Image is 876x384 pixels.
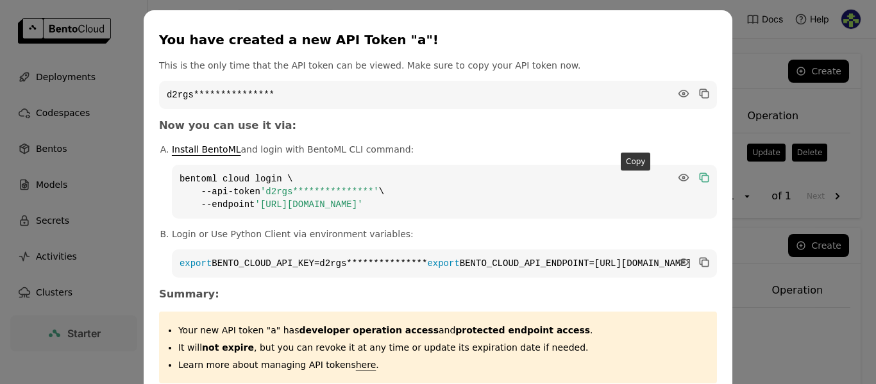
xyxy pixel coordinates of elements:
p: Login or Use Python Client via environment variables: [172,228,717,240]
code: BENTO_CLOUD_API_KEY=d2rgs*************** BENTO_CLOUD_API_ENDPOINT=[URL][DOMAIN_NAME] [172,249,717,278]
p: This is the only time that the API token can be viewed. Make sure to copy your API token now. [159,59,717,72]
a: here [356,360,376,370]
h3: Summary: [159,288,717,301]
p: Your new API token "a" has . [178,324,707,337]
strong: not expire [202,342,254,353]
code: bentoml cloud login \ --api-token \ --endpoint [172,165,717,219]
p: and login with BentoML CLI command: [172,143,717,156]
span: and [299,325,590,335]
div: You have created a new API Token "a"! [159,31,712,49]
strong: protected endpoint access [455,325,590,335]
div: Copy [621,153,650,171]
span: '[URL][DOMAIN_NAME]' [255,199,363,210]
p: Learn more about managing API tokens . [178,358,707,371]
strong: developer operation access [299,325,439,335]
p: It will , but you can revoke it at any time or update its expiration date if needed. [178,341,707,354]
span: export [427,258,459,269]
a: Install BentoML [172,144,241,154]
span: export [180,258,212,269]
h3: Now you can use it via: [159,119,717,132]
